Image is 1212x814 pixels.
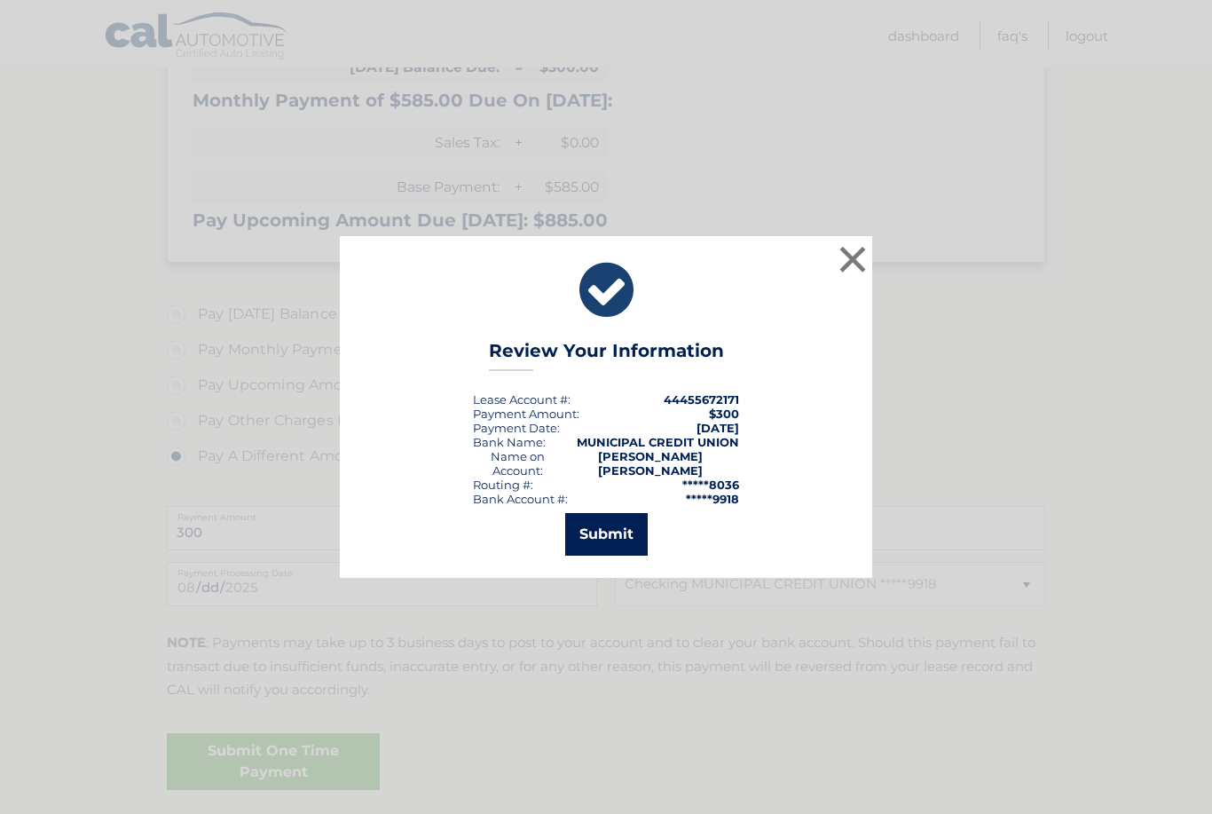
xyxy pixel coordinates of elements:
div: Lease Account #: [473,392,571,407]
div: Routing #: [473,478,533,492]
div: Name on Account: [473,449,563,478]
div: Bank Account #: [473,492,568,506]
strong: MUNICIPAL CREDIT UNION [577,435,739,449]
span: $300 [709,407,739,421]
button: Submit [565,513,648,556]
strong: 44455672171 [664,392,739,407]
div: Bank Name: [473,435,546,449]
button: × [835,241,870,277]
strong: [PERSON_NAME] [PERSON_NAME] [598,449,703,478]
span: [DATE] [697,421,739,435]
h3: Review Your Information [489,340,724,371]
div: : [473,421,560,435]
div: Payment Amount: [473,407,579,421]
span: Payment Date [473,421,557,435]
